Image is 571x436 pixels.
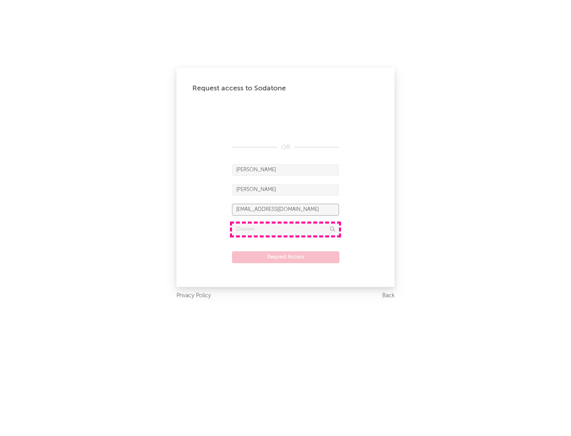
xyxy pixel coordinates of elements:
[232,204,339,216] input: Email
[192,84,379,93] div: Request access to Sodatone
[176,291,211,301] a: Privacy Policy
[382,291,395,301] a: Back
[232,251,339,263] button: Request Access
[232,164,339,176] input: First Name
[232,143,339,152] div: OR
[232,184,339,196] input: Last Name
[232,224,339,235] input: Division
